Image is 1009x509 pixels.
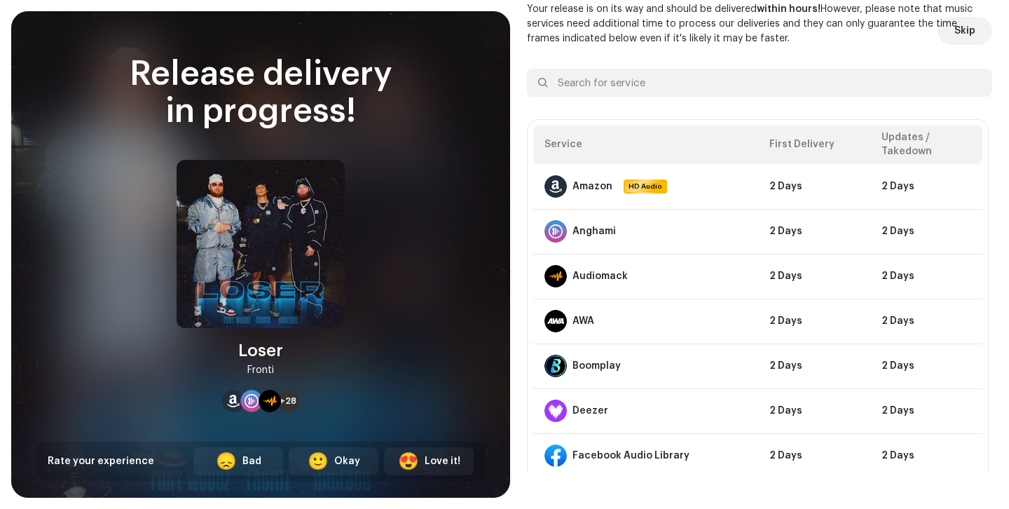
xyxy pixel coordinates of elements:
div: Loser [238,339,283,362]
div: Facebook Audio Library [572,450,689,461]
td: 2 Days [870,254,982,299]
b: within hours! [757,4,821,14]
td: 2 Days [758,164,870,209]
div: Bad [242,454,261,469]
div: 😞 [216,453,237,470]
td: 2 Days [870,164,982,209]
div: 😍 [398,453,419,470]
span: +28 [280,395,296,407]
span: Skip [954,17,975,45]
input: Search for service [527,69,992,97]
td: 2 Days [758,299,870,344]
td: 2 Days [870,433,982,478]
div: Audiomack [572,271,628,282]
p: Your release is on its way and should be delivered However, please note that music services need ... [527,2,992,46]
span: HD Audio [625,181,666,192]
td: 2 Days [758,388,870,433]
td: 2 Days [758,254,870,299]
button: Skip [938,17,992,45]
span: Rate your experience [48,456,154,466]
td: 2 Days [870,344,982,388]
td: 2 Days [758,209,870,254]
div: Anghami [572,226,616,237]
div: Boomplay [572,360,621,372]
td: 2 Days [758,433,870,478]
div: Fronti [247,362,274,379]
th: Service [533,125,758,164]
td: 2 Days [870,299,982,344]
div: Amazon [572,181,612,192]
td: 2 Days [758,344,870,388]
div: Okay [334,454,360,469]
div: Release delivery in progress! [36,56,485,130]
td: 2 Days [870,388,982,433]
div: AWA [572,315,594,327]
div: Deezer [572,405,608,416]
div: 🙂 [308,453,329,470]
div: Love it! [425,454,460,469]
img: 5b66c9ec-8cc3-4ace-a998-e2e8eb96ef91 [177,160,345,328]
th: Updates / Takedown [870,125,982,164]
td: 2 Days [870,209,982,254]
th: First Delivery [758,125,870,164]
